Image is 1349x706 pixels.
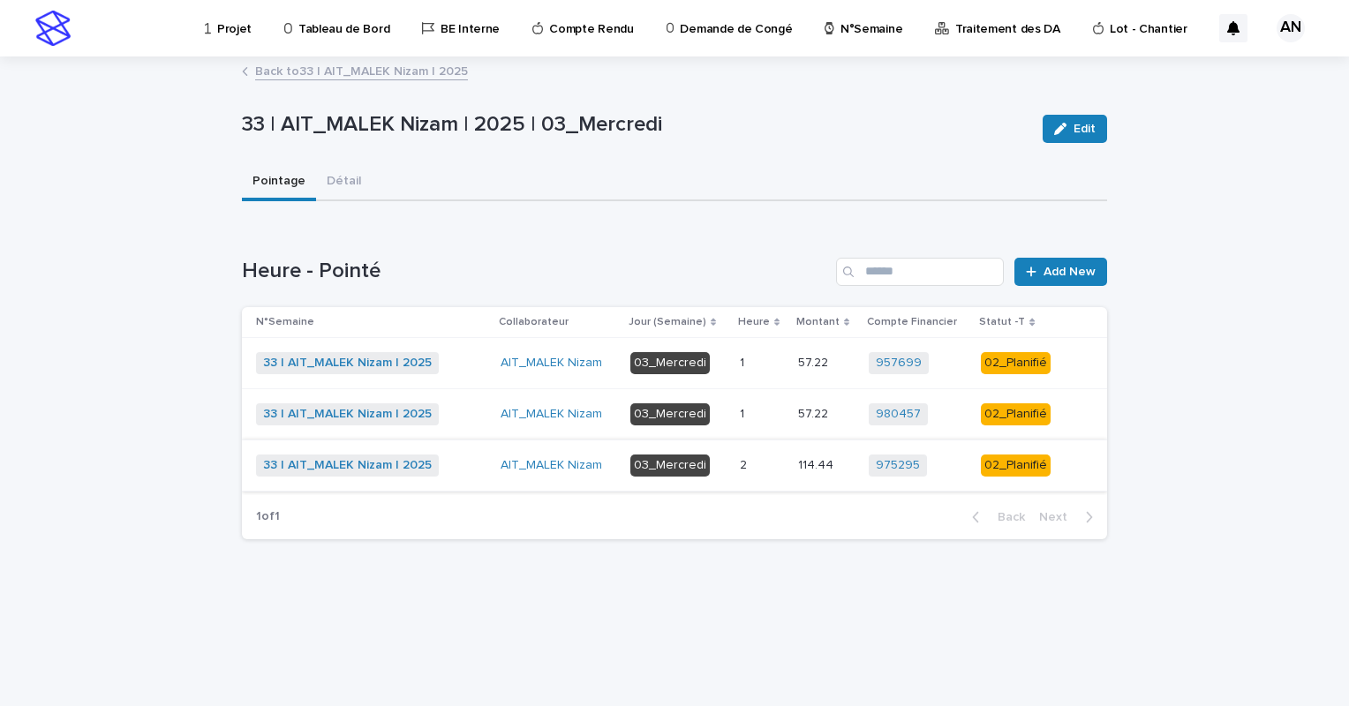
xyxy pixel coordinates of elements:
[35,11,71,46] img: stacker-logo-s-only.png
[876,407,921,422] a: 980457
[501,407,602,422] a: AIT_MALEK Nizam
[1044,266,1096,278] span: Add New
[981,352,1051,374] div: 02_Planifié
[876,458,920,473] a: 975295
[1074,123,1096,135] span: Edit
[501,356,602,371] a: AIT_MALEK Nizam
[836,258,1004,286] input: Search
[796,312,840,332] p: Montant
[979,312,1025,332] p: Statut -T
[1014,258,1107,286] a: Add New
[1277,14,1305,42] div: AN
[242,164,316,201] button: Pointage
[740,352,748,371] p: 1
[629,312,706,332] p: Jour (Semaine)
[630,352,710,374] div: 03_Mercredi
[981,454,1051,477] div: 02_Planifié
[1032,509,1107,525] button: Next
[499,312,569,332] p: Collaborateur
[867,312,957,332] p: Compte Financier
[242,439,1107,491] tr: 33 | AIT_MALEK Nizam | 2025 AIT_MALEK Nizam 03_Mercredi22 114.44114.44 975295 02_Planifié
[987,511,1025,523] span: Back
[876,356,922,371] a: 957699
[316,164,372,201] button: Détail
[958,509,1032,525] button: Back
[263,356,432,371] a: 33 | AIT_MALEK Nizam | 2025
[501,458,602,473] a: AIT_MALEK Nizam
[738,312,770,332] p: Heure
[242,259,829,284] h1: Heure - Pointé
[255,60,468,80] a: Back to33 | AIT_MALEK Nizam | 2025
[1039,511,1078,523] span: Next
[630,454,710,477] div: 03_Mercredi
[1043,115,1107,143] button: Edit
[740,454,750,473] p: 2
[630,403,710,425] div: 03_Mercredi
[242,112,1029,138] p: 33 | AIT_MALEK Nizam | 2025 | 03_Mercredi
[798,403,832,422] p: 57.22
[242,338,1107,389] tr: 33 | AIT_MALEK Nizam | 2025 AIT_MALEK Nizam 03_Mercredi11 57.2257.22 957699 02_Planifié
[242,388,1107,439] tr: 33 | AIT_MALEK Nizam | 2025 AIT_MALEK Nizam 03_Mercredi11 57.2257.22 980457 02_Planifié
[798,454,837,473] p: 114.44
[242,495,294,538] p: 1 of 1
[740,403,748,422] p: 1
[256,312,314,332] p: N°Semaine
[263,407,432,422] a: 33 | AIT_MALEK Nizam | 2025
[798,352,832,371] p: 57.22
[263,458,432,473] a: 33 | AIT_MALEK Nizam | 2025
[981,403,1051,425] div: 02_Planifié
